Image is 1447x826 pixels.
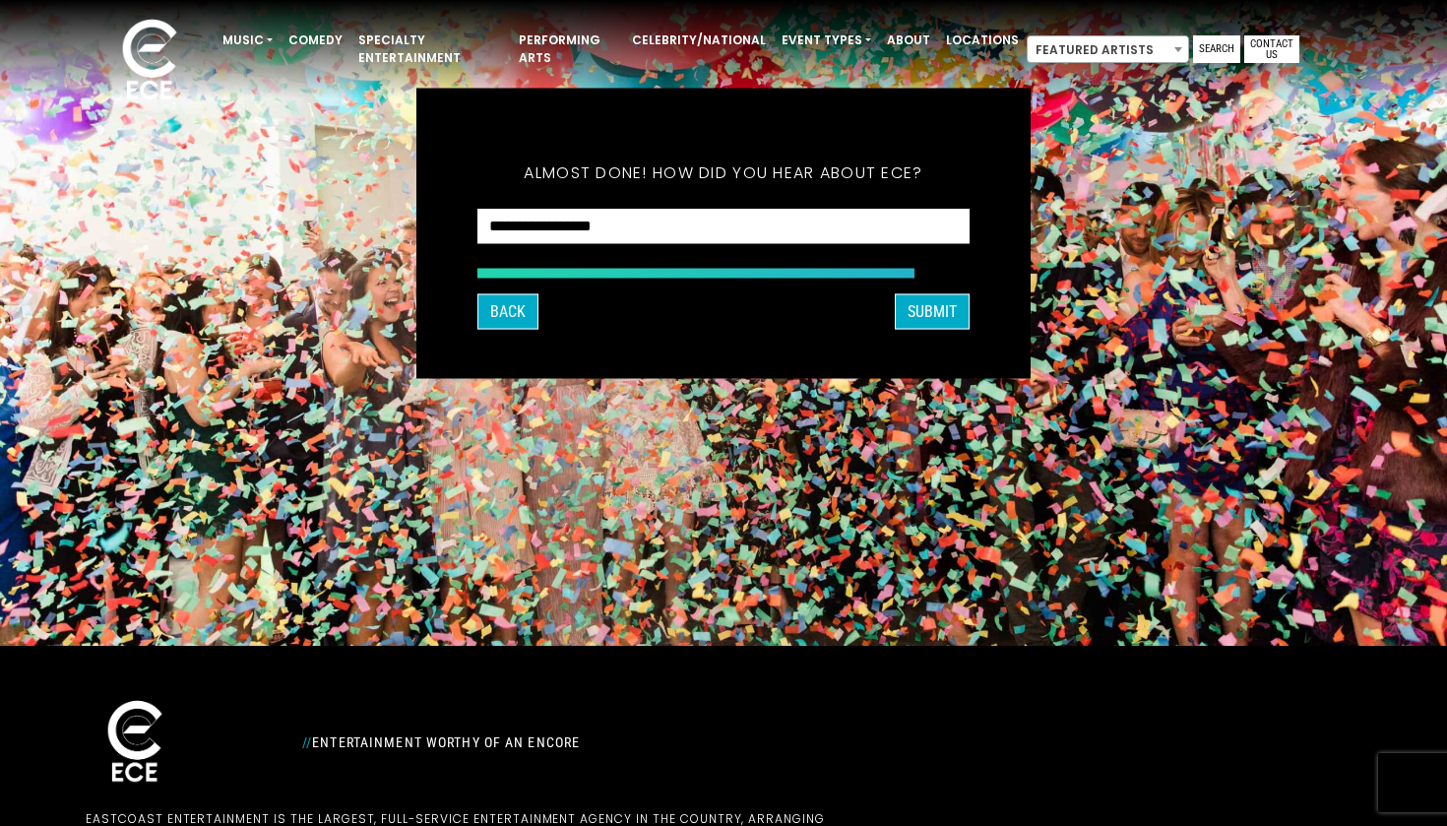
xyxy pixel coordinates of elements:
[1244,35,1299,63] a: Contact Us
[624,24,774,57] a: Celebrity/National
[477,137,970,208] h5: Almost done! How did you hear about ECE?
[215,24,281,57] a: Music
[1027,35,1189,63] span: Featured Artists
[1028,36,1188,64] span: Featured Artists
[477,293,538,329] button: Back
[290,727,940,758] div: Entertainment Worthy of an Encore
[511,24,624,75] a: Performing Arts
[100,14,199,109] img: ece_new_logo_whitev2-1.png
[895,293,970,329] button: SUBMIT
[302,734,312,750] span: //
[350,24,511,75] a: Specialty Entertainment
[879,24,938,57] a: About
[774,24,879,57] a: Event Types
[86,695,184,791] img: ece_new_logo_whitev2-1.png
[281,24,350,57] a: Comedy
[1193,35,1240,63] a: Search
[938,24,1027,57] a: Locations
[477,208,970,244] select: How did you hear about ECE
